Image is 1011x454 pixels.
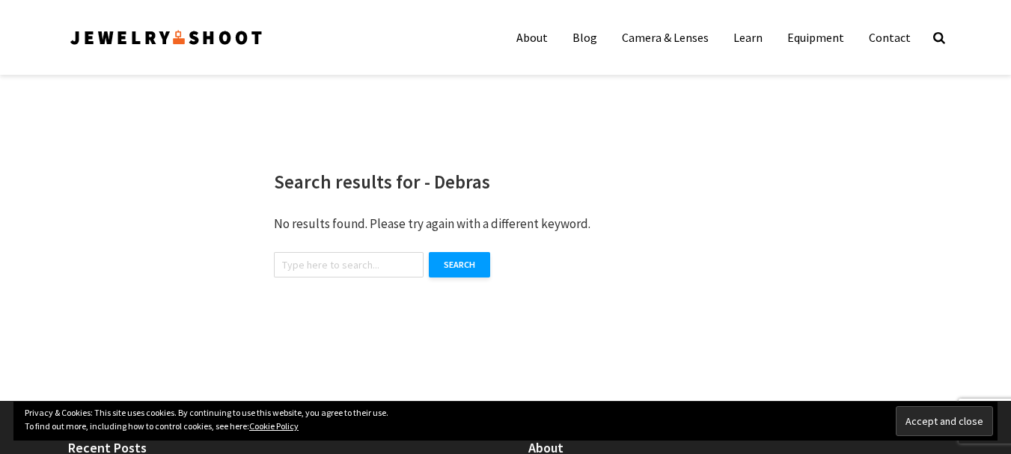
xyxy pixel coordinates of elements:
[776,22,855,52] a: Equipment
[68,25,264,49] img: Jewelry Photographer Bay Area - San Francisco | Nationwide via Mail
[722,22,774,52] a: Learn
[274,170,490,194] h1: Search results for - Debras
[13,402,998,441] div: Privacy & Cookies: This site uses cookies. By continuing to use this website, you agree to their ...
[858,22,922,52] a: Contact
[611,22,720,52] a: Camera & Lenses
[896,406,993,436] input: Accept and close
[249,420,299,432] a: Cookie Policy
[274,252,424,277] input: Type here to search...
[429,252,490,277] button: Search
[274,215,738,234] p: No results found. Please try again with a different keyword.
[505,22,559,52] a: About
[561,22,608,52] a: Blog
